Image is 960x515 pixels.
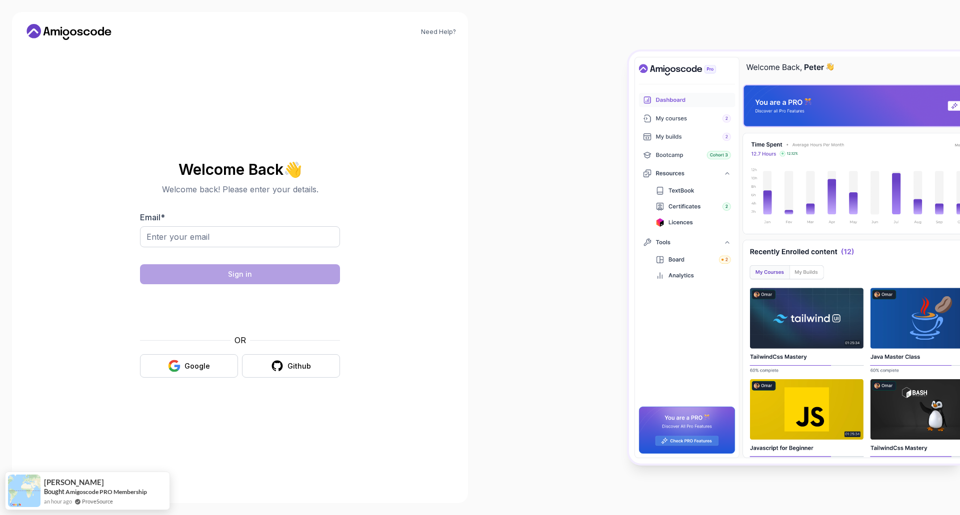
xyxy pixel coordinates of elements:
input: Enter your email [140,226,340,247]
p: OR [234,334,246,346]
iframe: Widget containing checkbox for hCaptcha security challenge [164,290,315,328]
span: [PERSON_NAME] [44,478,104,487]
h2: Welcome Back [140,161,340,177]
a: Home link [24,24,114,40]
p: Welcome back! Please enter your details. [140,183,340,195]
button: Github [242,354,340,378]
span: 👋 [283,161,302,177]
img: Amigoscode Dashboard [629,51,960,464]
div: Google [184,361,210,371]
label: Email * [140,212,165,222]
button: Sign in [140,264,340,284]
a: ProveSource [82,497,113,506]
a: Need Help? [421,28,456,36]
div: Github [287,361,311,371]
img: provesource social proof notification image [8,475,40,507]
span: Bought [44,488,64,496]
span: an hour ago [44,497,72,506]
a: Amigoscode PRO Membership [65,488,147,496]
div: Sign in [228,269,252,279]
button: Google [140,354,238,378]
